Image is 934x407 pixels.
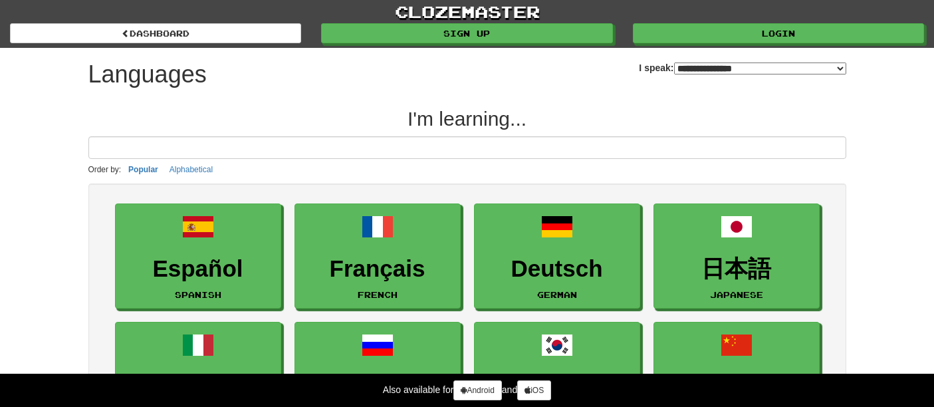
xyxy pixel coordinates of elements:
h3: Español [122,256,274,282]
label: I speak: [639,61,846,74]
button: Popular [124,162,162,177]
h3: Français [302,256,453,282]
h1: Languages [88,61,207,88]
small: Order by: [88,165,122,174]
small: German [537,290,577,299]
a: EspañolSpanish [115,203,281,309]
a: 日本語Japanese [653,203,820,309]
a: dashboard [10,23,301,43]
button: Alphabetical [166,162,217,177]
small: French [358,290,398,299]
h3: 日本語 [661,256,812,282]
a: Sign up [321,23,612,43]
a: iOS [517,380,551,400]
select: I speak: [674,63,846,74]
a: Android [453,380,501,400]
h2: I'm learning... [88,108,846,130]
a: DeutschGerman [474,203,640,309]
h3: Deutsch [481,256,633,282]
small: Japanese [710,290,763,299]
a: Login [633,23,924,43]
small: Spanish [175,290,221,299]
a: FrançaisFrench [294,203,461,309]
